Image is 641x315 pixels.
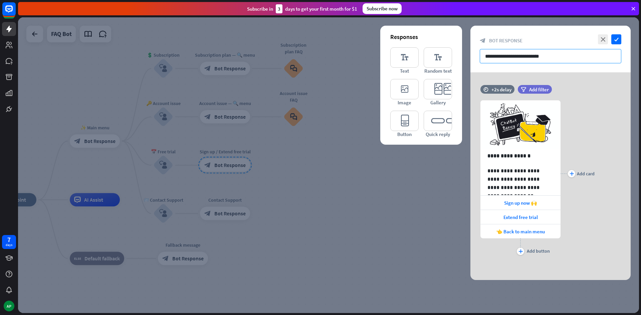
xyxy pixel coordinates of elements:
[2,235,16,249] a: 7 days
[577,171,595,177] div: Add card
[7,237,11,243] div: 7
[5,3,25,23] button: Open LiveChat chat widget
[570,172,574,176] i: plus
[529,86,549,93] span: Add filter
[527,248,550,254] div: Add button
[363,3,402,14] div: Subscribe now
[276,4,282,13] div: 3
[6,243,12,247] div: days
[496,228,545,235] span: 👈 Back to main menu
[518,249,523,253] i: plus
[480,38,486,44] i: block_bot_response
[491,86,511,93] div: +2s delay
[598,34,608,44] i: close
[521,87,526,92] i: filter
[4,301,14,311] div: AP
[503,214,538,220] span: Extend free trial
[480,100,561,149] img: preview
[504,200,537,206] span: Sign up now 🙌
[611,34,621,44] i: check
[489,37,522,44] span: Bot Response
[247,4,357,13] div: Subscribe in days to get your first month for $1
[483,87,488,92] i: time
